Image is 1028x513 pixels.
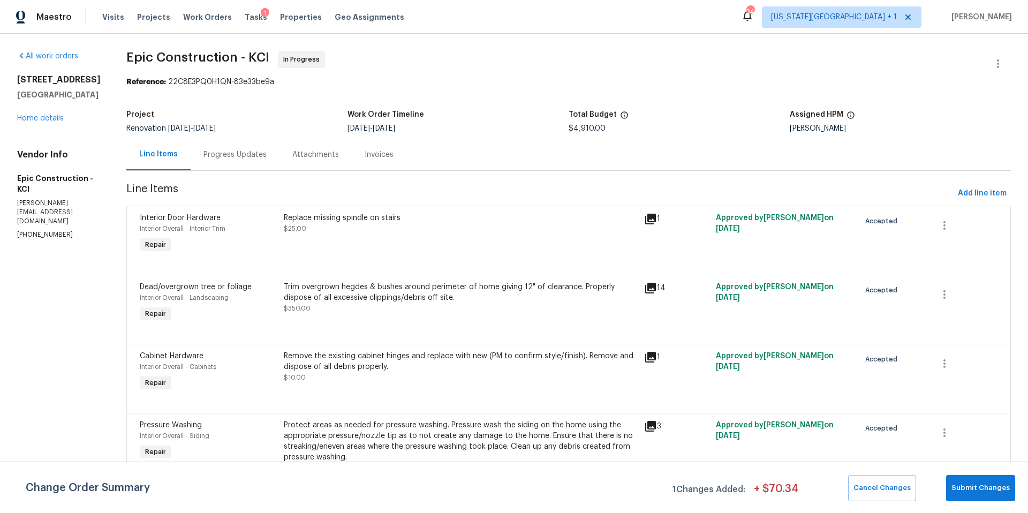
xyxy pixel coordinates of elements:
[347,111,424,118] h5: Work Order Timeline
[284,351,638,372] div: Remove the existing cabinet hinges and replace with new (PM to confirm style/finish). Remove and ...
[716,225,740,232] span: [DATE]
[193,125,216,132] span: [DATE]
[958,187,1007,200] span: Add line item
[17,230,101,239] p: [PHONE_NUMBER]
[140,421,202,429] span: Pressure Washing
[716,294,740,301] span: [DATE]
[140,214,221,222] span: Interior Door Hardware
[954,184,1011,203] button: Add line item
[168,125,216,132] span: -
[17,74,101,85] h2: [STREET_ADDRESS]
[365,149,394,160] div: Invoices
[672,479,745,501] span: 1 Changes Added:
[140,352,203,360] span: Cabinet Hardware
[26,475,150,501] span: Change Order Summary
[569,111,617,118] h5: Total Budget
[17,52,78,60] a: All work orders
[137,12,170,22] span: Projects
[203,149,267,160] div: Progress Updates
[947,12,1012,22] span: [PERSON_NAME]
[716,352,834,371] span: Approved by [PERSON_NAME] on
[140,295,229,301] span: Interior Overall - Landscaping
[620,111,629,125] span: The total cost of line items that have been proposed by Opendoor. This sum includes line items th...
[139,149,178,160] div: Line Items
[865,423,902,434] span: Accepted
[951,482,1010,494] span: Submit Changes
[17,115,64,122] a: Home details
[140,283,252,291] span: Dead/overgrown tree or foliage
[846,111,855,125] span: The hpm assigned to this work order.
[140,225,225,232] span: Interior Overall - Interior Trim
[284,282,638,303] div: Trim overgrown hegdes & bushes around perimeter of home giving 12" of clearance. Properly dispose...
[283,54,324,65] span: In Progress
[644,420,709,433] div: 3
[865,354,902,365] span: Accepted
[140,433,209,439] span: Interior Overall - Siding
[292,149,339,160] div: Attachments
[126,111,154,118] h5: Project
[716,283,834,301] span: Approved by [PERSON_NAME] on
[126,184,954,203] span: Line Items
[716,432,740,440] span: [DATE]
[284,213,638,223] div: Replace missing spindle on stairs
[17,199,101,226] p: [PERSON_NAME][EMAIL_ADDRESS][DOMAIN_NAME]
[245,13,267,21] span: Tasks
[569,125,606,132] span: $4,910.00
[168,125,191,132] span: [DATE]
[373,125,395,132] span: [DATE]
[102,12,124,22] span: Visits
[347,125,370,132] span: [DATE]
[140,364,216,370] span: Interior Overall - Cabinets
[865,216,902,227] span: Accepted
[347,125,395,132] span: -
[17,89,101,100] h5: [GEOGRAPHIC_DATA]
[790,111,843,118] h5: Assigned HPM
[284,225,306,232] span: $25.00
[141,378,170,388] span: Repair
[141,447,170,457] span: Repair
[790,125,1011,132] div: [PERSON_NAME]
[261,8,269,19] div: 1
[754,484,799,501] span: + $ 70.34
[284,305,311,312] span: $350.00
[716,214,834,232] span: Approved by [PERSON_NAME] on
[36,12,72,22] span: Maestro
[335,12,404,22] span: Geo Assignments
[284,374,306,381] span: $10.00
[280,12,322,22] span: Properties
[141,308,170,319] span: Repair
[126,78,166,86] b: Reference:
[746,6,754,17] div: 34
[946,475,1015,501] button: Submit Changes
[126,77,1011,87] div: 22C8E3PQ0H1QN-83e33be9a
[126,125,216,132] span: Renovation
[865,285,902,296] span: Accepted
[644,213,709,225] div: 1
[284,420,638,463] div: Protect areas as needed for pressure washing. Pressure wash the siding on the home using the appr...
[17,173,101,194] h5: Epic Construction - KCI
[771,12,897,22] span: [US_STATE][GEOGRAPHIC_DATA] + 1
[126,51,269,64] span: Epic Construction - KCI
[183,12,232,22] span: Work Orders
[644,351,709,364] div: 1
[644,282,709,295] div: 14
[17,149,101,160] h4: Vendor Info
[853,482,911,494] span: Cancel Changes
[848,475,916,501] button: Cancel Changes
[141,239,170,250] span: Repair
[716,421,834,440] span: Approved by [PERSON_NAME] on
[716,363,740,371] span: [DATE]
